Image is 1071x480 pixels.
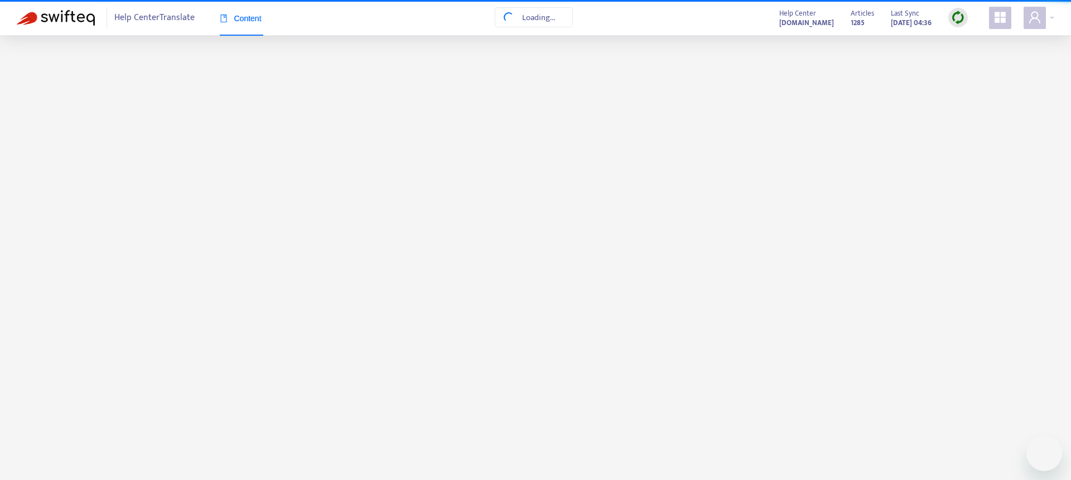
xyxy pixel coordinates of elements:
strong: [DOMAIN_NAME] [779,17,834,29]
span: book [220,15,228,22]
a: [DOMAIN_NAME] [779,16,834,29]
strong: 1285 [851,17,865,29]
span: Content [220,14,262,23]
img: Swifteq [17,10,95,26]
span: Help Center [779,7,816,20]
span: appstore [993,11,1007,24]
iframe: Button to launch messaging window [1026,435,1062,471]
span: user [1028,11,1041,24]
strong: [DATE] 04:36 [891,17,932,29]
span: Help Center Translate [114,7,195,28]
span: Articles [851,7,874,20]
img: sync.dc5367851b00ba804db3.png [951,11,965,25]
span: Last Sync [891,7,919,20]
